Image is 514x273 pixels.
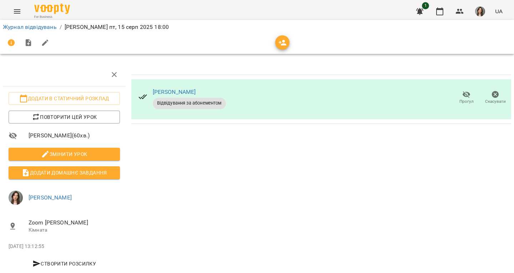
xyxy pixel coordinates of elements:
[9,148,120,161] button: Змінити урок
[9,257,120,270] button: Створити розсилку
[11,259,117,268] span: Створити розсилку
[34,15,70,19] span: For Business
[9,111,120,123] button: Повторити цей урок
[422,2,429,9] span: 1
[9,166,120,179] button: Додати домашнє завдання
[475,6,485,16] img: b4b2e5f79f680e558d085f26e0f4a95b.jpg
[3,24,57,30] a: Журнал відвідувань
[29,218,120,227] span: Zoom [PERSON_NAME]
[492,5,505,18] button: UA
[60,23,62,31] li: /
[14,150,114,158] span: Змінити урок
[495,7,503,15] span: UA
[29,194,72,201] a: [PERSON_NAME]
[452,88,481,108] button: Прогул
[459,98,474,105] span: Прогул
[29,131,120,140] span: [PERSON_NAME] ( 60 хв. )
[9,243,120,250] p: [DATE] 13:12:55
[481,88,510,108] button: Скасувати
[9,92,120,105] button: Додати в статичний розклад
[153,89,196,95] a: [PERSON_NAME]
[9,191,23,205] img: b4b2e5f79f680e558d085f26e0f4a95b.jpg
[9,3,26,20] button: Menu
[29,227,120,234] p: Кімната
[65,23,169,31] p: [PERSON_NAME] пт, 15 серп 2025 18:00
[14,113,114,121] span: Повторити цей урок
[14,94,114,103] span: Додати в статичний розклад
[485,98,506,105] span: Скасувати
[153,100,226,106] span: Відвідування за абонементом
[34,4,70,14] img: Voopty Logo
[14,168,114,177] span: Додати домашнє завдання
[3,23,511,31] nav: breadcrumb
